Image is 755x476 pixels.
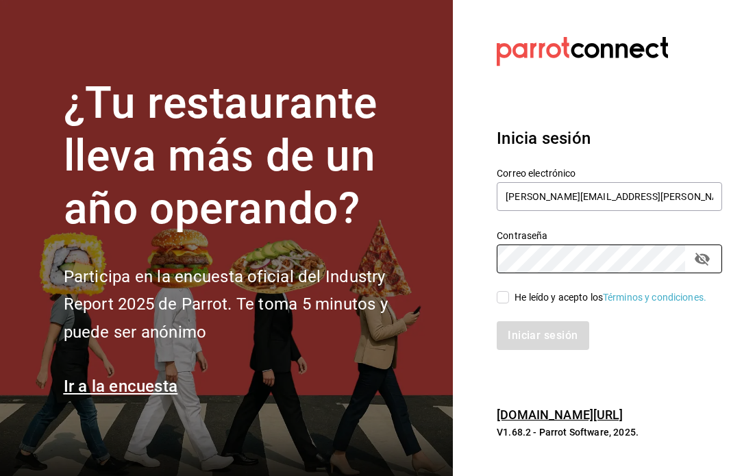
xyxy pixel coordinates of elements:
h2: Participa en la encuesta oficial del Industry Report 2025 de Parrot. Te toma 5 minutos y puede se... [64,263,434,347]
input: Ingresa tu correo electrónico [497,182,722,211]
a: [DOMAIN_NAME][URL] [497,408,623,422]
h3: Inicia sesión [497,126,722,151]
a: Ir a la encuesta [64,377,178,396]
label: Contraseña [497,231,722,240]
h1: ¿Tu restaurante lleva más de un año operando? [64,77,434,235]
button: passwordField [691,247,714,271]
div: He leído y acepto los [515,290,706,305]
p: V1.68.2 - Parrot Software, 2025. [497,425,722,439]
a: Términos y condiciones. [603,292,706,303]
label: Correo electrónico [497,168,722,178]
